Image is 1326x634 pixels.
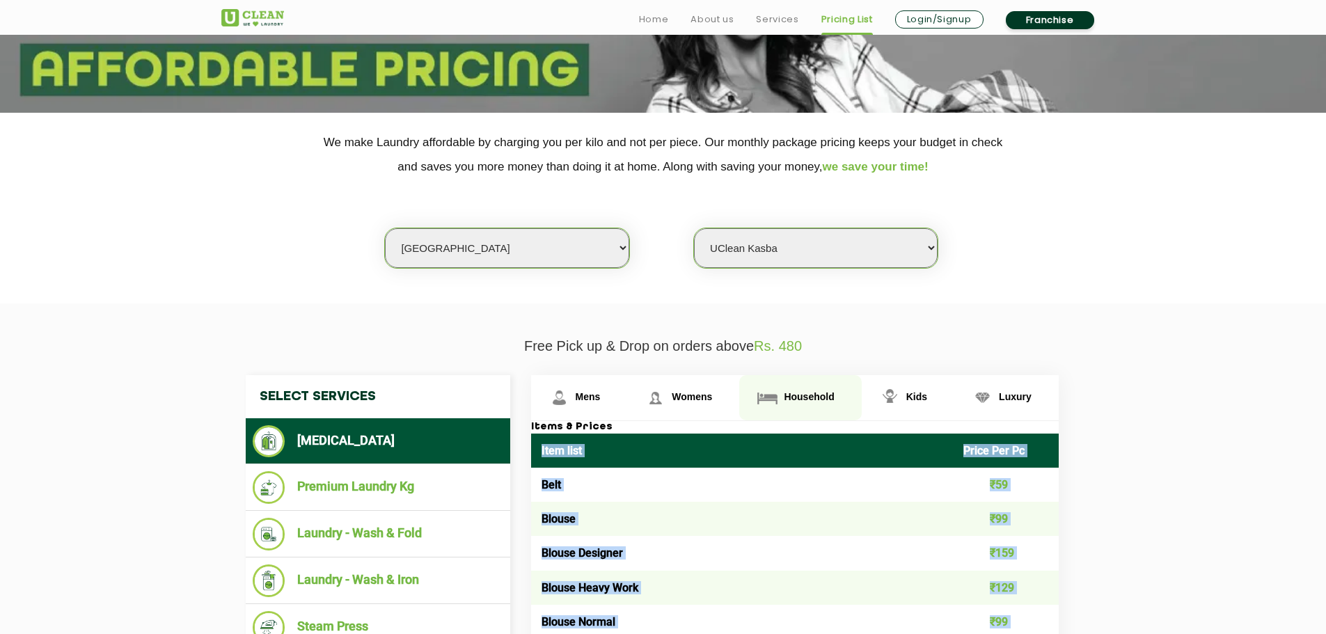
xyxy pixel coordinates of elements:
[821,11,873,28] a: Pricing List
[953,468,1059,502] td: ₹59
[246,375,510,418] h4: Select Services
[253,425,285,457] img: Dry Cleaning
[784,391,834,402] span: Household
[953,571,1059,605] td: ₹129
[221,338,1105,354] p: Free Pick up & Drop on orders above
[878,386,902,410] img: Kids
[253,471,503,504] li: Premium Laundry Kg
[754,338,802,354] span: Rs. 480
[253,518,503,550] li: Laundry - Wash & Fold
[531,502,954,536] td: Blouse
[895,10,984,29] a: Login/Signup
[953,434,1059,468] th: Price Per Pc
[1006,11,1094,29] a: Franchise
[253,471,285,504] img: Premium Laundry Kg
[531,421,1059,434] h3: Items & Prices
[547,386,571,410] img: Mens
[690,11,734,28] a: About us
[755,386,780,410] img: Household
[221,130,1105,179] p: We make Laundry affordable by charging you per kilo and not per piece. Our monthly package pricin...
[639,11,669,28] a: Home
[643,386,668,410] img: Womens
[253,564,503,597] li: Laundry - Wash & Iron
[756,11,798,28] a: Services
[531,468,954,502] td: Belt
[906,391,927,402] span: Kids
[672,391,712,402] span: Womens
[253,564,285,597] img: Laundry - Wash & Iron
[221,9,284,26] img: UClean Laundry and Dry Cleaning
[576,391,601,402] span: Mens
[253,518,285,550] img: Laundry - Wash & Fold
[953,536,1059,570] td: ₹159
[531,571,954,605] td: Blouse Heavy Work
[823,160,929,173] span: we save your time!
[531,536,954,570] td: Blouse Designer
[953,502,1059,536] td: ₹99
[999,391,1032,402] span: Luxury
[253,425,503,457] li: [MEDICAL_DATA]
[531,434,954,468] th: Item list
[970,386,995,410] img: Luxury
